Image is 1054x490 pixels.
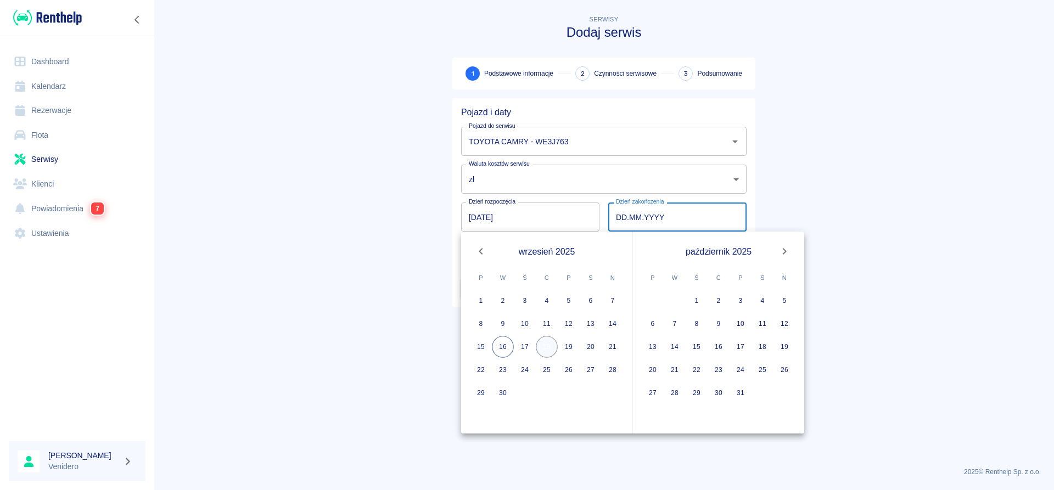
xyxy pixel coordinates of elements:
a: Powiadomienia7 [9,196,145,221]
button: 16 [708,336,730,358]
button: Zwiń nawigację [129,13,145,27]
span: wtorek [493,267,513,289]
span: wrzesień 2025 [519,245,575,258]
button: 20 [580,336,602,358]
span: 2 [581,68,585,80]
span: Czynności serwisowe [594,69,657,78]
p: 2025 © Renthelp Sp. z o.o. [167,467,1041,477]
span: czwartek [537,267,557,289]
a: Ustawienia [9,221,145,246]
button: 10 [730,313,752,335]
span: czwartek [709,267,728,289]
input: DD.MM.YYYY [461,202,599,232]
span: październik 2025 [686,245,752,258]
button: 31 [730,382,752,404]
button: 21 [602,336,624,358]
button: 1 [686,290,708,312]
a: Flota [9,123,145,148]
button: 28 [602,359,624,381]
button: 17 [514,336,536,358]
h3: Dodaj serwis [452,25,755,40]
button: 29 [686,382,708,404]
button: 13 [580,313,602,335]
button: 3 [514,290,536,312]
button: 23 [492,359,514,381]
a: Rezerwacje [9,98,145,123]
button: 29 [470,382,492,404]
button: 4 [536,290,558,312]
span: 7 [91,202,104,215]
button: 26 [773,359,795,381]
button: 6 [580,290,602,312]
button: 15 [470,336,492,358]
label: Pojazd do serwisu [469,122,515,130]
button: 21 [664,359,686,381]
p: Venidero [48,461,119,472]
button: 26 [558,359,580,381]
span: poniedziałek [643,267,663,289]
div: zł [461,165,747,194]
button: 12 [558,313,580,335]
button: 30 [492,382,514,404]
span: poniedziałek [471,267,491,289]
span: niedziela [775,267,794,289]
button: 2 [708,290,730,312]
button: 16 [492,336,514,358]
button: 7 [602,290,624,312]
button: 24 [514,359,536,381]
span: Serwisy [590,16,619,22]
h6: [PERSON_NAME] [48,450,119,461]
a: Serwisy [9,147,145,172]
button: Next month [773,240,795,262]
button: 8 [686,313,708,335]
span: 1 [472,68,474,80]
span: sobota [753,267,772,289]
button: 17 [730,336,752,358]
a: Dashboard [9,49,145,74]
button: 1 [470,290,492,312]
button: 10 [514,313,536,335]
button: 15 [686,336,708,358]
span: piątek [559,267,579,289]
button: 27 [642,382,664,404]
span: środa [515,267,535,289]
a: Kalendarz [9,74,145,99]
button: 4 [752,290,773,312]
span: sobota [581,267,601,289]
button: 19 [558,336,580,358]
span: Podstawowe informacje [484,69,553,78]
button: 25 [752,359,773,381]
button: 20 [642,359,664,381]
button: 14 [602,313,624,335]
button: 27 [580,359,602,381]
button: 12 [773,313,795,335]
span: Podsumowanie [697,69,742,78]
a: Klienci [9,172,145,196]
button: 9 [492,313,514,335]
button: 11 [752,313,773,335]
span: środa [687,267,707,289]
input: DD.MM.YYYY [608,202,747,232]
span: niedziela [603,267,623,289]
button: 22 [686,359,708,381]
label: Dzień zakończenia [616,198,664,206]
button: 18 [752,336,773,358]
button: 18 [536,336,558,358]
button: 28 [664,382,686,404]
h5: Pojazd i daty [461,107,747,118]
a: Renthelp logo [9,9,82,27]
button: 25 [536,359,558,381]
button: 23 [708,359,730,381]
button: 24 [730,359,752,381]
button: 7 [664,313,686,335]
button: 30 [708,382,730,404]
button: Otwórz [727,134,743,149]
span: 3 [683,68,688,80]
button: 5 [773,290,795,312]
label: Dzień rozpoczęcia [469,198,515,206]
button: 19 [773,336,795,358]
button: 9 [708,313,730,335]
button: 22 [470,359,492,381]
button: 11 [536,313,558,335]
button: 14 [664,336,686,358]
